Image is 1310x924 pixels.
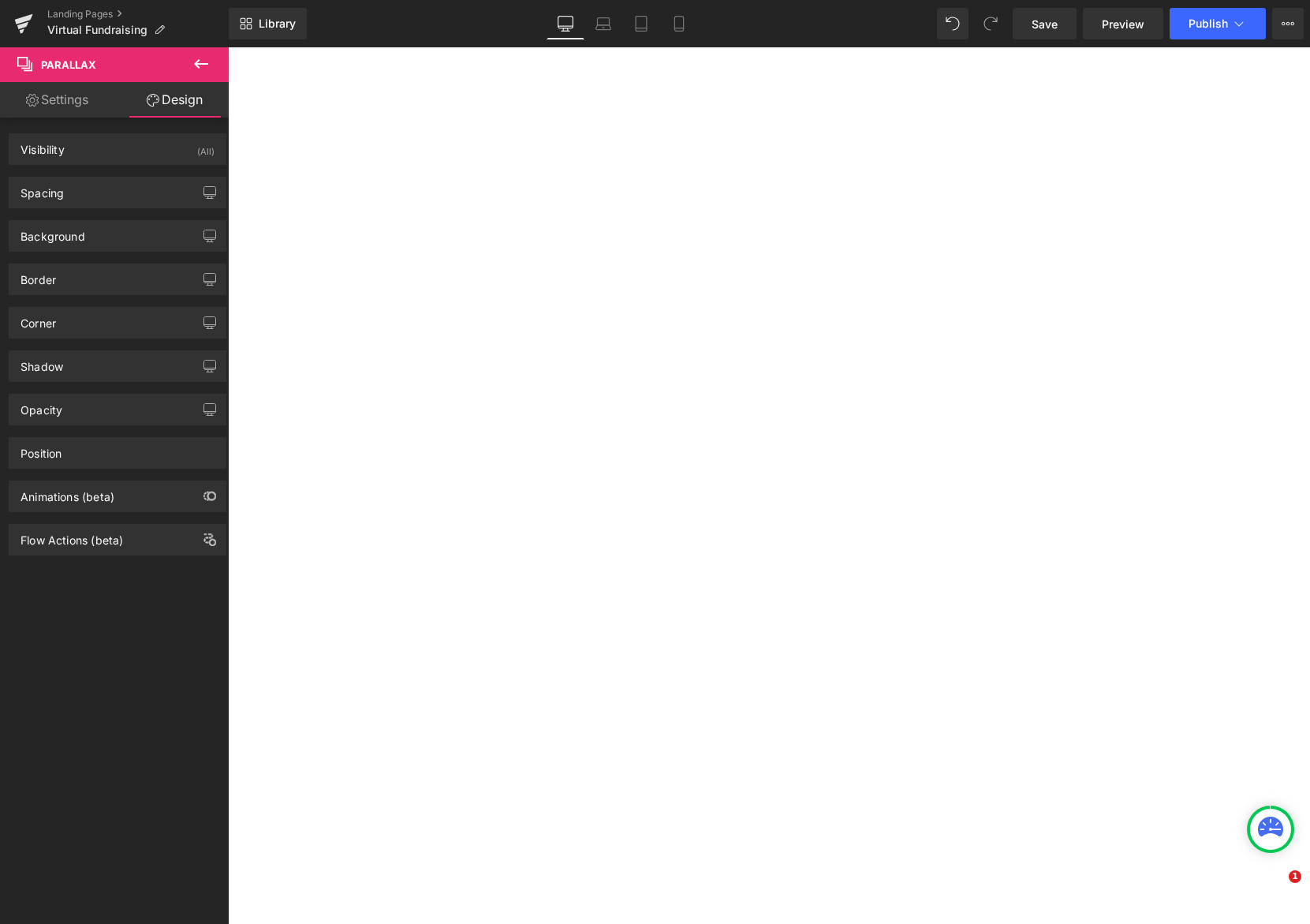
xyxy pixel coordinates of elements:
a: New Library [229,8,307,39]
span: Library [259,17,296,31]
a: Tablet [622,8,660,39]
a: Desktop [547,8,584,39]
div: Corner [21,308,56,330]
div: Animations (beta) [21,481,114,503]
span: Virtual Fundraising [47,24,147,36]
a: Preview [1083,8,1163,39]
a: Design [118,82,232,118]
span: Publish [1189,17,1228,30]
iframe: Intercom live chat [1256,870,1294,908]
div: (All) [197,134,215,160]
button: Publish [1170,8,1266,39]
span: Parallax [41,58,96,71]
button: Redo [975,8,1006,39]
div: Shadow [21,351,63,373]
div: Flow Actions (beta) [21,525,123,547]
span: Save [1032,16,1058,32]
div: Border [21,264,56,286]
a: Mobile [660,8,698,39]
div: Opacity [21,395,62,417]
button: Undo [937,8,969,39]
div: Position [21,438,62,460]
div: Spacing [21,178,64,200]
a: Laptop [584,8,622,39]
span: Preview [1102,16,1144,32]
button: More [1272,8,1304,39]
div: Background [21,221,85,243]
div: Visibility [21,134,65,156]
a: Landing Pages [47,8,229,21]
span: 1 [1289,870,1301,883]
